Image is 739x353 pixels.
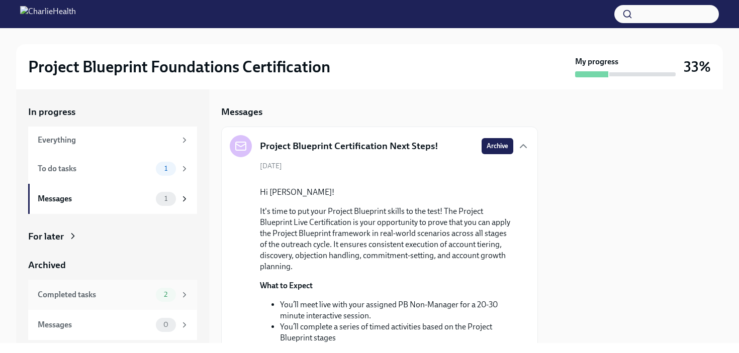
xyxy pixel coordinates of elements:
[221,105,262,119] h5: Messages
[260,161,282,171] span: [DATE]
[158,291,173,298] span: 2
[487,141,508,151] span: Archive
[28,310,197,340] a: Messages0
[28,280,197,310] a: Completed tasks2
[28,105,197,119] a: In progress
[28,184,197,214] a: Messages1
[158,195,173,202] span: 1
[158,165,173,172] span: 1
[28,230,197,243] a: For later
[38,193,152,204] div: Messages
[482,138,513,154] button: Archive
[38,135,176,146] div: Everything
[684,58,711,76] h3: 33%
[280,321,513,343] li: You’ll complete a series of timed activities based on the Project Blueprint stages
[260,206,513,272] p: It's time to put your Project Blueprint skills to the test! The Project Blueprint Live Certificat...
[260,187,513,198] p: Hi [PERSON_NAME]!
[28,127,197,154] a: Everything
[28,259,197,272] a: Archived
[38,319,152,330] div: Messages
[28,230,64,243] div: For later
[575,56,618,67] strong: My progress
[157,321,174,328] span: 0
[38,163,152,174] div: To do tasks
[28,154,197,184] a: To do tasks1
[38,289,152,300] div: Completed tasks
[20,6,76,22] img: CharlieHealth
[260,281,313,290] strong: What to Expect
[280,299,513,321] li: You’ll meet live with your assigned PB Non-Manager for a 20-30 minute interactive session.
[260,140,438,153] h5: Project Blueprint Certification Next Steps!
[28,57,330,77] h2: Project Blueprint Foundations Certification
